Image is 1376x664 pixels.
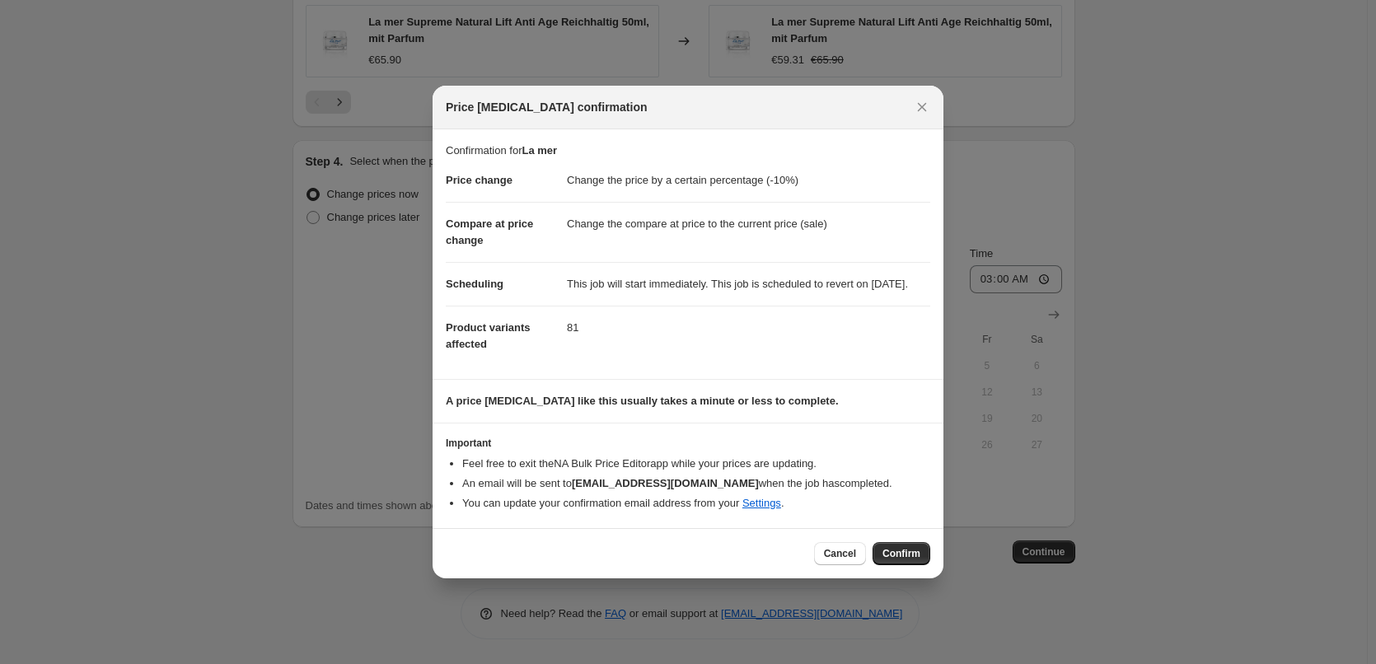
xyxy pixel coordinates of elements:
span: Confirm [882,547,920,560]
button: Cancel [814,542,866,565]
dd: Change the compare at price to the current price (sale) [567,202,930,245]
span: Scheduling [446,278,503,290]
li: Feel free to exit the NA Bulk Price Editor app while your prices are updating. [462,456,930,472]
span: Price change [446,174,512,186]
span: Product variants affected [446,321,531,350]
dd: Change the price by a certain percentage (-10%) [567,159,930,202]
button: Close [910,96,934,119]
button: Confirm [873,542,930,565]
span: Cancel [824,547,856,560]
span: Price [MEDICAL_DATA] confirmation [446,99,648,115]
a: Settings [742,497,781,509]
dd: 81 [567,306,930,349]
h3: Important [446,437,930,450]
p: Confirmation for [446,143,930,159]
b: [EMAIL_ADDRESS][DOMAIN_NAME] [572,477,759,489]
b: A price [MEDICAL_DATA] like this usually takes a minute or less to complete. [446,395,839,407]
li: You can update your confirmation email address from your . [462,495,930,512]
b: La mer [522,144,557,157]
li: An email will be sent to when the job has completed . [462,475,930,492]
span: Compare at price change [446,217,533,246]
dd: This job will start immediately. This job is scheduled to revert on [DATE]. [567,262,930,306]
